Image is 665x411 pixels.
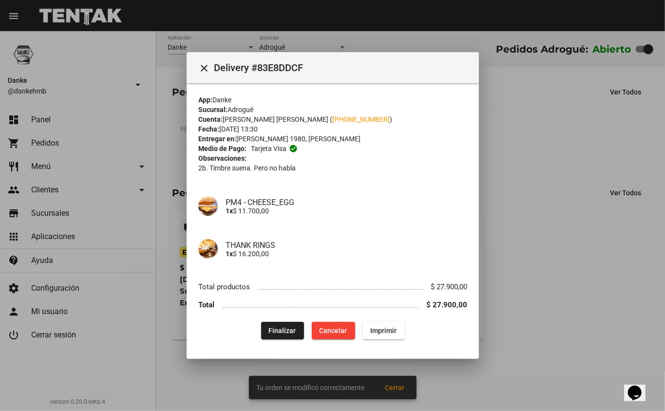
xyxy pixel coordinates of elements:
[226,250,467,258] p: $ 16.200,00
[226,250,233,258] b: 1x
[198,144,247,153] strong: Medio de Pago:
[250,144,286,153] span: Tarjeta visa
[311,322,355,339] button: Cancelar
[226,207,467,215] p: $ 11.700,00
[198,124,467,134] div: [DATE] 13:30
[198,135,236,143] strong: Entregar en:
[261,322,304,339] button: Finalizar
[319,327,347,335] span: Cancelar
[198,134,467,144] div: [PERSON_NAME] 1980, [PERSON_NAME]
[198,114,467,124] div: [PERSON_NAME] [PERSON_NAME] ( )
[226,241,467,250] h4: THANK RINGS
[198,63,210,75] mat-icon: Cerrar
[198,163,467,173] p: 2b. Timbre suena. Pero no habla
[194,58,214,77] button: Cerrar
[288,144,297,153] mat-icon: check_circle
[226,198,467,207] h4: PM4 - CHEESE_EGG
[226,207,233,215] b: 1x
[198,196,218,216] img: 32798bc7-b8d8-4720-a981-b748d0984708.png
[214,60,471,75] span: Delivery #83E8DDCF
[268,327,296,335] span: Finalizar
[198,278,467,296] li: Total productos $ 27.900,00
[198,96,212,104] strong: App:
[198,105,467,114] div: Adrogué
[624,372,655,401] iframe: chat widget
[198,154,247,162] strong: Observaciones:
[198,115,223,123] strong: Cuenta:
[198,106,228,113] strong: Sucursal:
[370,327,397,335] span: Imprimir
[198,296,467,314] li: Total $ 27.900,00
[362,322,404,339] button: Imprimir
[198,125,219,133] strong: Fecha:
[198,239,218,259] img: 1d3925b4-3dc7-452b-aa71-7cd7831306f0.png
[332,115,390,123] a: [PHONE_NUMBER]
[198,95,467,105] div: Danke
